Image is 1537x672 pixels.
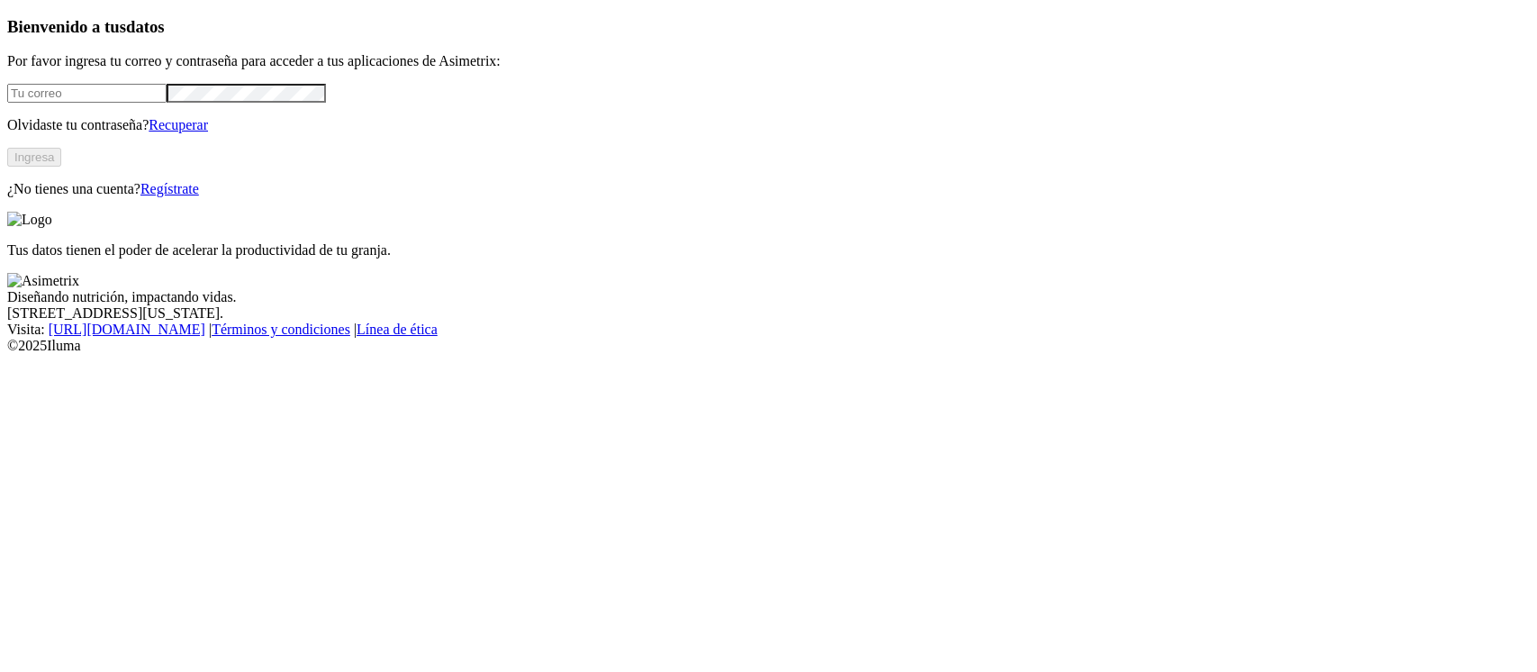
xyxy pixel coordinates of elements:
p: Por favor ingresa tu correo y contraseña para acceder a tus aplicaciones de Asimetrix: [7,53,1530,69]
h3: Bienvenido a tus [7,17,1530,37]
img: Logo [7,212,52,228]
button: Ingresa [7,148,61,167]
img: Asimetrix [7,273,79,289]
p: Olvidaste tu contraseña? [7,117,1530,133]
a: Recuperar [149,117,208,132]
input: Tu correo [7,84,167,103]
p: Tus datos tienen el poder de acelerar la productividad de tu granja. [7,242,1530,259]
a: Línea de ética [357,322,438,337]
a: [URL][DOMAIN_NAME] [49,322,205,337]
p: ¿No tienes una cuenta? [7,181,1530,197]
span: datos [126,17,165,36]
div: © 2025 Iluma [7,338,1530,354]
div: [STREET_ADDRESS][US_STATE]. [7,305,1530,322]
a: Términos y condiciones [212,322,350,337]
div: Diseñando nutrición, impactando vidas. [7,289,1530,305]
a: Regístrate [140,181,199,196]
div: Visita : | | [7,322,1530,338]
